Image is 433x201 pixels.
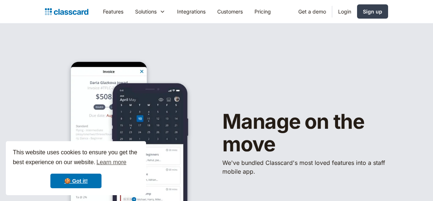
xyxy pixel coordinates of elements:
div: Solutions [129,3,171,20]
a: Login [332,3,357,20]
a: Features [97,3,129,20]
div: Solutions [135,8,157,15]
a: home [45,7,88,17]
span: This website uses cookies to ensure you get the best experience on our website. [13,148,139,168]
a: dismiss cookie message [50,174,101,188]
a: learn more about cookies [95,157,127,168]
a: Integrations [171,3,211,20]
h1: Manage on the move [222,111,388,155]
div: cookieconsent [6,141,146,195]
div: Sign up [363,8,382,15]
p: We've bundled ​Classcard's most loved features into a staff mobile app. [222,158,388,176]
a: Get a demo [292,3,332,20]
a: Customers [211,3,249,20]
a: Sign up [357,4,388,19]
a: Pricing [249,3,277,20]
